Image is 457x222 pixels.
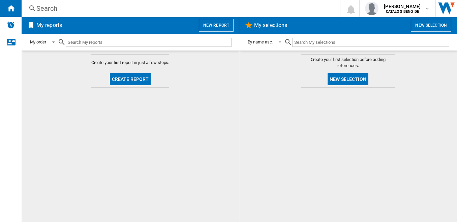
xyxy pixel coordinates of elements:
[253,19,288,32] h2: My selections
[35,19,63,32] h2: My reports
[411,19,451,32] button: New selection
[365,2,378,15] img: profile.jpg
[36,4,322,13] div: Search
[199,19,234,32] button: New report
[292,38,449,47] input: Search My selections
[91,60,170,66] span: Create your first report in just a few steps.
[301,57,395,69] span: Create your first selection before adding references.
[30,39,46,44] div: My order
[110,73,151,85] button: Create report
[7,21,15,29] img: alerts-logo.svg
[328,73,368,85] button: New selection
[66,38,232,47] input: Search My reports
[248,39,273,44] div: By name asc.
[384,3,421,10] span: [PERSON_NAME]
[386,9,419,14] b: CATALOG BENQ DE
